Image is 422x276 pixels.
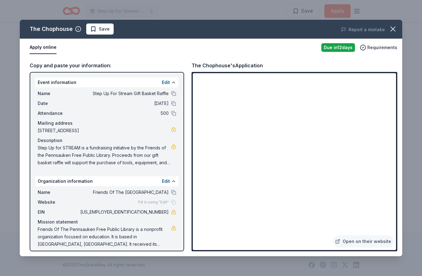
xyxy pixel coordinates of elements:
a: Open on their website [333,235,394,248]
div: The Chophouse [30,24,73,34]
div: Description [38,137,176,144]
span: Friends Of The [GEOGRAPHIC_DATA] [79,189,169,196]
button: Save [86,23,114,35]
div: Mailing address [38,119,176,127]
div: Copy and paste your information: [30,61,184,69]
span: 500 [79,110,169,117]
button: Edit [162,178,170,185]
span: Attendance [38,110,79,117]
span: Website [38,199,79,206]
span: Name [38,189,79,196]
button: Requirements [360,44,397,51]
span: Save [99,25,110,33]
button: Edit [162,79,170,86]
span: Fill in using "Edit" [138,200,169,205]
span: Step Up for STREAM is a fundraising initiative by the Friends of the Pennsauken Free Public Libra... [38,144,171,166]
span: Friends Of The Pennsauken Free Public Library is a nonprofit organization focused on education. I... [38,226,171,248]
div: The Chophouse's Application [192,61,263,69]
div: Mission statement [38,218,176,226]
span: Date [38,100,79,107]
span: Requirements [367,44,397,51]
button: Apply online [30,41,57,54]
span: EIN [38,208,79,216]
span: Name [38,90,79,97]
span: [STREET_ADDRESS] [38,127,171,134]
span: [US_EMPLOYER_IDENTIFICATION_NUMBER] [79,208,169,216]
div: Event information [35,77,179,87]
button: Report a mistake [341,26,385,33]
span: [DATE] [79,100,169,107]
div: Due in 12 days [321,43,355,52]
span: Step Up For Stream Gift Basket Raffle [79,90,169,97]
div: Organization information [35,176,179,186]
